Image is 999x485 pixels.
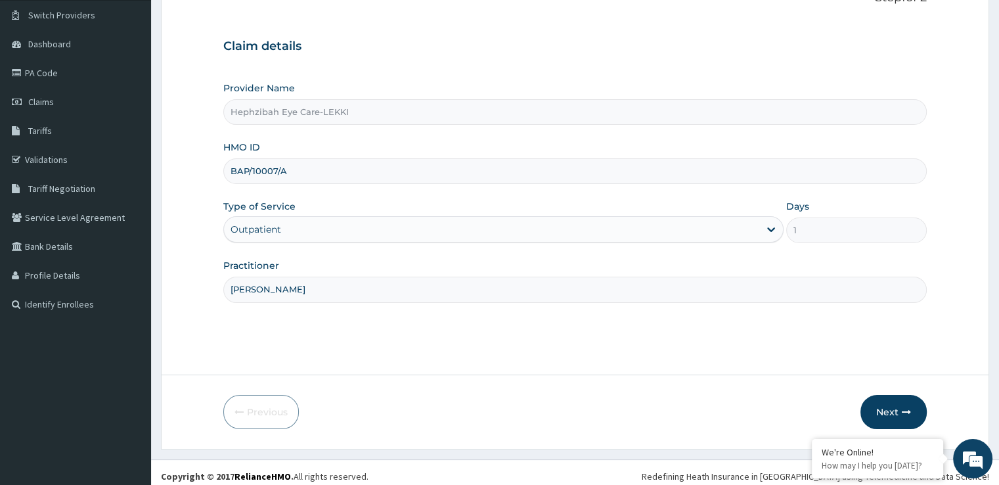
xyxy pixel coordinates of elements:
span: We're online! [76,154,181,287]
div: Redefining Heath Insurance in [GEOGRAPHIC_DATA] using Telemedicine and Data Science! [642,470,989,483]
span: Claims [28,96,54,108]
label: HMO ID [223,141,260,154]
input: Enter HMO ID [223,158,926,184]
span: Switch Providers [28,9,95,21]
button: Previous [223,395,299,429]
div: Minimize live chat window [215,7,247,38]
input: Enter Name [223,277,926,302]
img: d_794563401_company_1708531726252_794563401 [24,66,53,99]
span: Tariff Negotiation [28,183,95,195]
p: How may I help you today? [822,460,933,471]
label: Practitioner [223,259,279,272]
label: Provider Name [223,81,295,95]
div: Chat with us now [68,74,221,91]
div: Outpatient [231,223,281,236]
button: Next [860,395,927,429]
strong: Copyright © 2017 . [161,471,294,482]
span: Tariffs [28,125,52,137]
span: Dashboard [28,38,71,50]
label: Type of Service [223,200,296,213]
textarea: Type your message and hit 'Enter' [7,335,250,381]
a: RelianceHMO [234,471,291,482]
h3: Claim details [223,39,926,54]
div: We're Online! [822,446,933,458]
label: Days [786,200,809,213]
